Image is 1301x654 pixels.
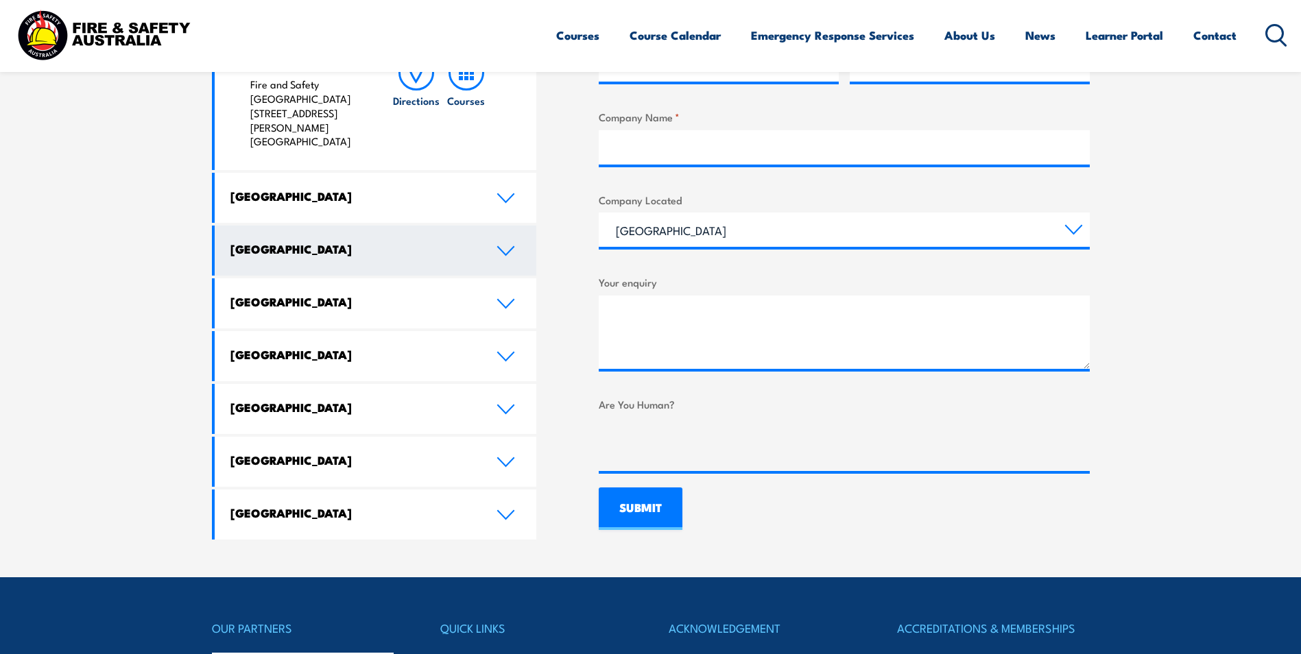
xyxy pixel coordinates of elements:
[215,226,537,276] a: [GEOGRAPHIC_DATA]
[897,618,1089,638] h4: ACCREDITATIONS & MEMBERSHIPS
[599,192,1090,208] label: Company Located
[215,331,537,381] a: [GEOGRAPHIC_DATA]
[230,241,476,256] h4: [GEOGRAPHIC_DATA]
[447,93,485,108] h6: Courses
[599,274,1090,290] label: Your enquiry
[1025,17,1055,53] a: News
[393,93,440,108] h6: Directions
[230,189,476,204] h4: [GEOGRAPHIC_DATA]
[212,618,404,638] h4: OUR PARTNERS
[599,487,682,530] input: SUBMIT
[751,17,914,53] a: Emergency Response Services
[599,417,807,471] iframe: reCAPTCHA
[215,278,537,328] a: [GEOGRAPHIC_DATA]
[599,109,1090,125] label: Company Name
[230,294,476,309] h4: [GEOGRAPHIC_DATA]
[1193,17,1237,53] a: Contact
[392,55,441,149] a: Directions
[230,347,476,362] h4: [GEOGRAPHIC_DATA]
[440,618,632,638] h4: QUICK LINKS
[215,384,537,434] a: [GEOGRAPHIC_DATA]
[1086,17,1163,53] a: Learner Portal
[599,396,1090,412] label: Are You Human?
[630,17,721,53] a: Course Calendar
[215,489,537,540] a: [GEOGRAPHIC_DATA]
[442,55,491,149] a: Courses
[215,173,537,223] a: [GEOGRAPHIC_DATA]
[250,77,365,149] p: Fire and Safety [GEOGRAPHIC_DATA] [STREET_ADDRESS][PERSON_NAME] [GEOGRAPHIC_DATA]
[944,17,995,53] a: About Us
[669,618,861,638] h4: ACKNOWLEDGEMENT
[230,505,476,520] h4: [GEOGRAPHIC_DATA]
[556,17,599,53] a: Courses
[215,437,537,487] a: [GEOGRAPHIC_DATA]
[230,400,476,415] h4: [GEOGRAPHIC_DATA]
[230,452,476,468] h4: [GEOGRAPHIC_DATA]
